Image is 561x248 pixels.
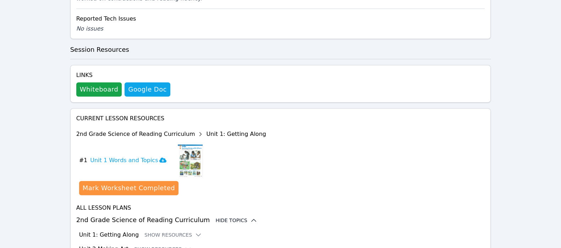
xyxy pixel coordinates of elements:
[76,204,485,212] h4: All Lesson Plans
[70,45,491,55] h3: Session Resources
[90,156,166,165] h3: Unit 1 Words and Topics
[76,114,485,123] h4: Current Lesson Resources
[79,143,172,178] button: #1Unit 1 Words and Topics
[79,181,178,195] button: Mark Worksheet Completed
[79,231,139,239] h3: Unit 1: Getting Along
[76,215,485,225] h3: 2nd Grade Science of Reading Curriculum
[79,156,88,165] span: # 1
[76,25,103,32] span: No issues
[76,71,170,79] h4: Links
[76,15,485,23] div: Reported Tech Issues
[144,231,202,238] button: Show Resources
[178,143,203,178] img: Unit 1 Words and Topics
[215,217,257,224] button: Hide Topics
[76,82,122,97] button: Whiteboard
[83,183,175,193] div: Mark Worksheet Completed
[76,128,266,140] div: 2nd Grade Science of Reading Curriculum Unit 1: Getting Along
[125,82,170,97] a: Google Doc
